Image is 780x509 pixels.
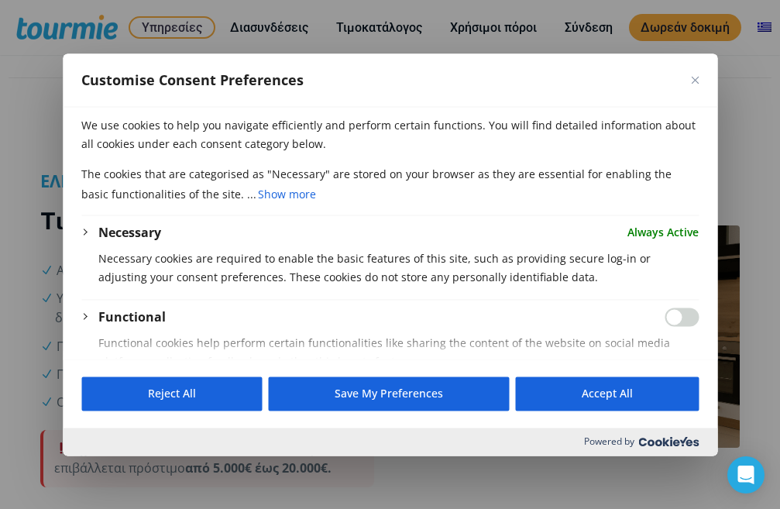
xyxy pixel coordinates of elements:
[515,377,699,411] button: Accept All
[98,308,166,326] button: Functional
[81,377,262,411] button: Reject All
[268,377,509,411] button: Save My Preferences
[98,249,699,287] p: Necessary cookies are required to enable the basic features of this site, such as providing secur...
[81,71,304,89] span: Customise Consent Preferences
[727,456,765,494] div: Open Intercom Messenger
[627,223,699,242] span: Always Active
[691,76,699,84] button: Close
[256,184,318,205] button: Show more
[63,428,717,456] div: Powered by
[81,116,699,153] p: We use cookies to help you navigate efficiently and perform certain functions. You will find deta...
[665,308,699,326] input: Enable Functional
[81,165,699,205] p: The cookies that are categorised as "Necessary" are stored on your browser as they are essential ...
[98,223,161,242] button: Necessary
